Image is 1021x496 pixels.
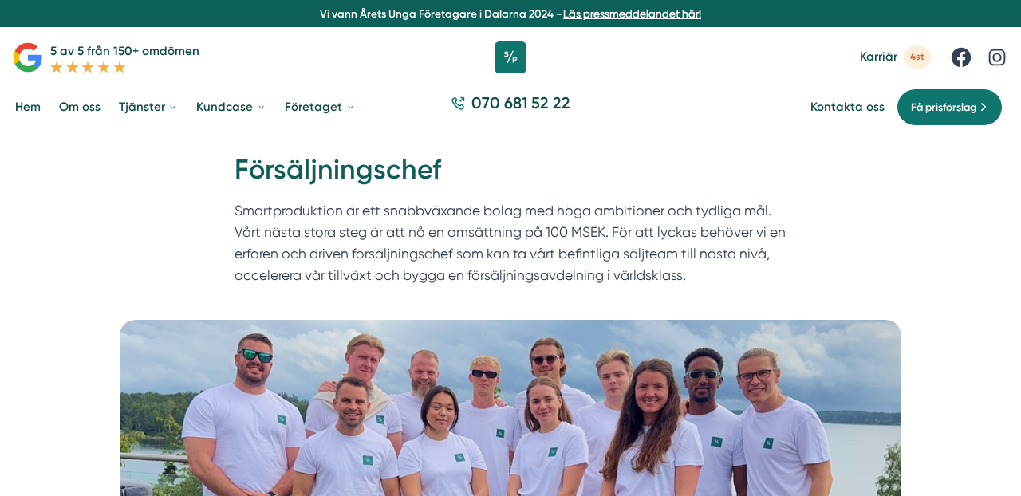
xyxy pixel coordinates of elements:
a: Läs pressmeddelandet här! [563,7,701,20]
span: 4st [904,46,931,68]
p: Vi vann Årets Unga Företagare i Dalarna 2024 – [6,6,1015,22]
span: Få prisförslag [911,99,976,116]
a: Kontakta oss [810,100,885,115]
a: Få prisförslag [897,89,1003,126]
a: Karriär 4st [860,46,931,68]
span: Karriär [860,49,897,65]
a: Kundcase [193,88,269,128]
a: 070 681 52 22 [445,93,577,123]
p: Smartproduktion är ett snabbväxande bolag med höga ambitioner och tydliga mål. Vårt nästa stora s... [235,200,786,293]
a: Om oss [56,88,104,128]
a: Tjänster [116,88,181,128]
span: 070 681 52 22 [471,93,570,115]
p: 5 av 5 från 150+ omdömen [50,41,199,61]
h1: Försäljningschef [235,152,786,200]
a: Företaget [282,88,358,128]
a: Hem [12,88,44,128]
